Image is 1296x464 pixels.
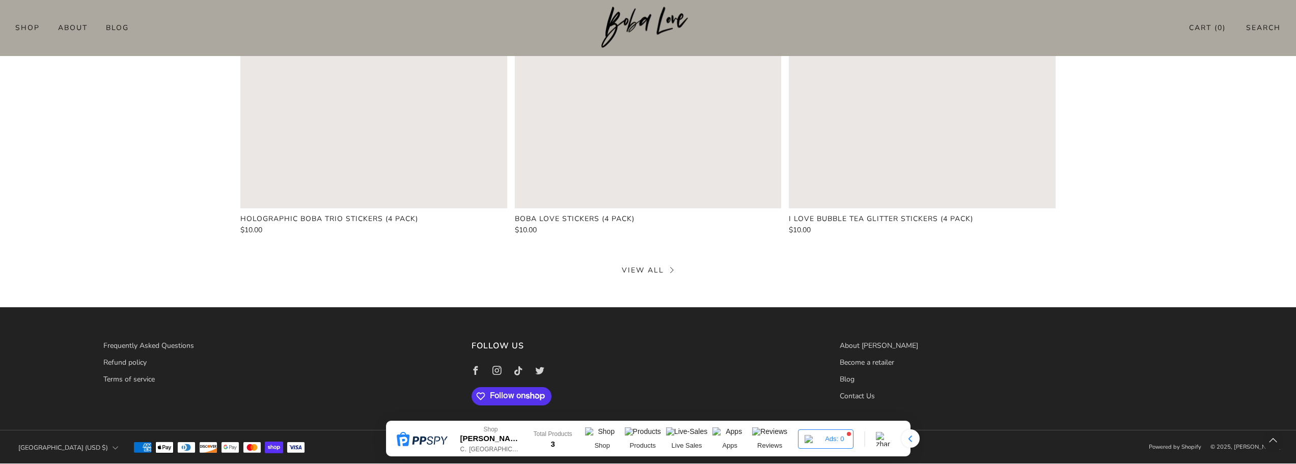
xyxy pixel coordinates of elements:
[1262,430,1284,452] back-to-top-button: Back to top
[840,358,894,367] a: Become a retailer
[1246,19,1281,36] a: Search
[622,265,674,275] a: View all
[789,214,973,224] product-card-title: I Love Bubble Tea Glitter Stickers (4 Pack)
[789,214,1056,224] a: I Love Bubble Tea Glitter Stickers (4 Pack)
[1210,443,1281,451] span: © 2025, [PERSON_NAME]
[515,214,635,224] product-card-title: Boba Love Stickers (4 Pack)
[601,7,695,48] img: Boba Love
[515,225,537,235] span: $10.00
[601,7,695,49] a: Boba Love
[515,214,782,224] a: Boba Love Stickers (4 Pack)
[15,19,40,36] a: Shop
[472,338,824,353] h3: Follow us
[1218,23,1223,33] items-count: 0
[240,225,262,235] span: $10.00
[1149,443,1201,451] a: Powered by Shopify
[789,227,1056,234] a: $10.00
[840,341,918,350] a: About [PERSON_NAME]
[240,227,507,234] a: $10.00
[103,341,194,350] a: Frequently Asked Questions
[240,214,507,224] a: Holographic Boba Trio Stickers (4 Pack)
[106,19,129,36] a: Blog
[58,19,88,36] a: About
[789,225,811,235] span: $10.00
[103,358,147,367] a: Refund policy
[1189,19,1226,36] a: Cart
[15,436,121,459] button: [GEOGRAPHIC_DATA] (USD $)
[840,374,854,384] a: Blog
[515,227,782,234] a: $10.00
[103,374,155,384] a: Terms of service
[240,214,418,224] product-card-title: Holographic Boba Trio Stickers (4 Pack)
[840,391,875,401] a: Contact Us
